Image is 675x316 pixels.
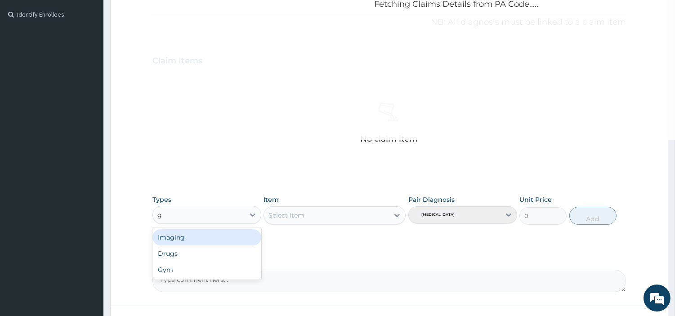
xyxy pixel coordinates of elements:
[519,195,552,204] label: Unit Price
[47,50,151,62] div: Chat with us now
[360,134,418,143] p: No claim item
[152,262,261,278] div: Gym
[264,195,279,204] label: Item
[17,45,36,67] img: d_794563401_company_1708531726252_794563401
[152,245,261,262] div: Drugs
[148,4,169,26] div: Minimize live chat window
[4,216,171,248] textarea: Type your message and hit 'Enter'
[569,207,617,225] button: Add
[152,229,261,245] div: Imaging
[52,98,124,189] span: We're online!
[152,257,626,265] label: Comment
[408,195,455,204] label: Pair Diagnosis
[152,196,171,204] label: Types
